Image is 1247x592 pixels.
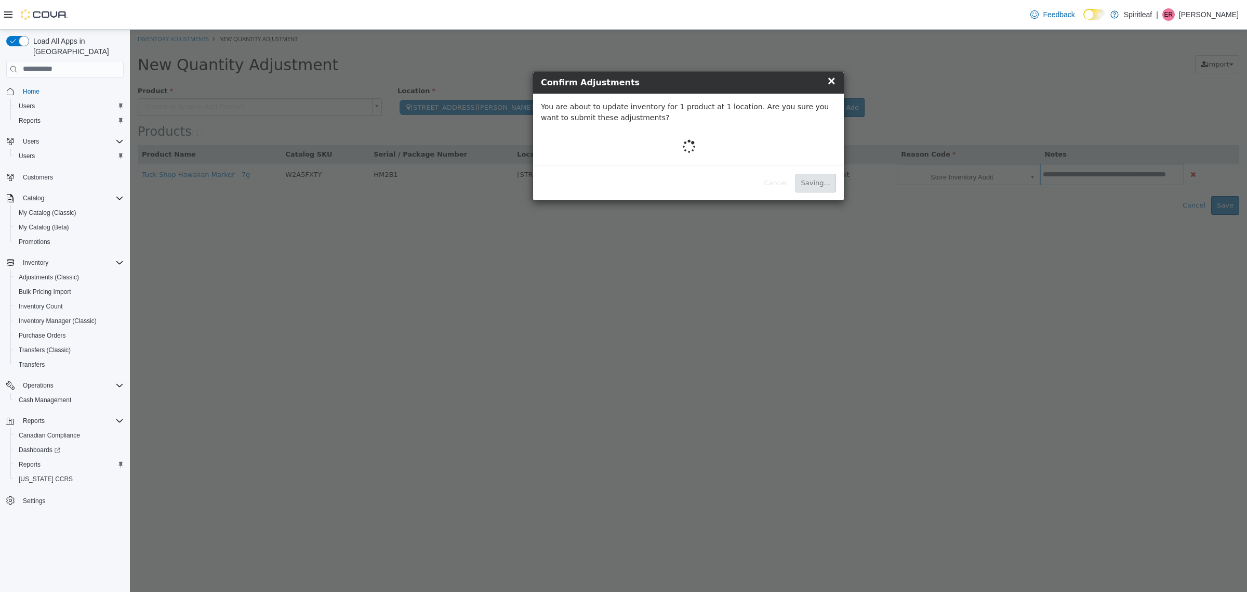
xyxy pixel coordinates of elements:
button: Catalog [19,192,48,204]
span: My Catalog (Beta) [19,223,69,231]
button: Users [19,135,43,148]
a: Settings [19,495,49,507]
span: Promotions [19,238,50,246]
span: Inventory Manager (Classic) [19,317,97,325]
span: Operations [23,381,54,390]
a: Canadian Compliance [15,429,84,442]
button: Home [2,84,128,99]
a: Reports [15,458,45,471]
button: Customers [2,170,128,185]
a: Inventory Manager (Classic) [15,315,101,327]
button: Promotions [10,235,128,249]
span: Inventory [23,259,48,267]
a: Purchase Orders [15,329,70,342]
a: Transfers (Classic) [15,344,75,356]
span: Bulk Pricing Import [15,286,124,298]
button: Users [10,149,128,163]
button: Reports [19,415,49,427]
button: Inventory Manager (Classic) [10,314,128,328]
span: Purchase Orders [19,331,66,340]
span: Customers [19,171,124,184]
img: Cova [21,9,68,20]
span: Canadian Compliance [19,431,80,440]
button: Reports [10,457,128,472]
a: Users [15,100,39,112]
a: Inventory Count [15,300,67,313]
button: Catalog [2,191,128,205]
span: Operations [19,379,124,392]
span: Catalog [19,192,124,204]
span: × [697,45,706,57]
p: You are about to update inventory for 1 product at 1 location. Are you sure you want to submit th... [411,72,706,94]
span: Cash Management [19,396,71,404]
span: Adjustments (Classic) [19,273,79,281]
span: My Catalog (Classic) [19,209,76,217]
span: My Catalog (Beta) [15,221,124,234]
a: Bulk Pricing Import [15,286,75,298]
button: Adjustments (Classic) [10,270,128,285]
span: Users [19,152,35,160]
a: Transfers [15,358,49,371]
button: Purchase Orders [10,328,128,343]
button: Reports [2,414,128,428]
button: My Catalog (Classic) [10,205,128,220]
p: Spiritleaf [1124,8,1152,21]
span: Home [19,85,124,98]
button: Transfers (Classic) [10,343,128,357]
span: Settings [19,494,124,507]
a: Customers [19,171,57,184]
nav: Complex example [6,80,124,535]
button: [US_STATE] CCRS [10,472,128,486]
div: Elizabeth R [1162,8,1175,21]
button: Settings [2,493,128,508]
span: Catalog [23,194,44,202]
span: Users [23,137,39,146]
button: Bulk Pricing Import [10,285,128,299]
span: Bulk Pricing Import [19,288,71,296]
span: Users [19,135,124,148]
span: Feedback [1043,9,1074,20]
span: Adjustments (Classic) [15,271,124,284]
button: Inventory [2,255,128,270]
span: Inventory Manager (Classic) [15,315,124,327]
span: Customers [23,173,53,182]
a: My Catalog (Beta) [15,221,73,234]
span: Dashboards [19,446,60,454]
span: Reports [15,114,124,127]
h4: Confirm Adjustments [411,47,706,59]
span: Reports [15,458,124,471]
span: Promotions [15,236,124,248]
span: Users [15,150,124,162]
span: Purchase Orders [15,329,124,342]
a: Cash Management [15,394,75,406]
a: Adjustments (Classic) [15,271,83,284]
a: Promotions [15,236,55,248]
span: Reports [19,117,41,125]
span: Transfers (Classic) [19,346,71,354]
span: Transfers [19,361,45,369]
a: Reports [15,114,45,127]
button: Inventory [19,256,52,269]
button: Cancel [629,144,663,163]
span: Inventory Count [19,302,63,311]
span: Reports [23,417,45,425]
span: Users [15,100,124,112]
a: Feedback [1026,4,1079,25]
span: Transfers (Classic) [15,344,124,356]
button: Transfers [10,357,128,372]
a: Home [19,85,44,98]
span: Home [23,87,39,96]
span: Dashboards [15,444,124,456]
span: Reports [19,460,41,469]
p: [PERSON_NAME] [1179,8,1239,21]
button: Canadian Compliance [10,428,128,443]
button: Inventory Count [10,299,128,314]
a: Users [15,150,39,162]
span: Transfers [15,358,124,371]
span: My Catalog (Classic) [15,207,124,219]
button: Users [2,134,128,149]
input: Dark Mode [1083,9,1105,20]
button: Users [10,99,128,113]
span: Load All Apps in [GEOGRAPHIC_DATA] [29,36,124,57]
